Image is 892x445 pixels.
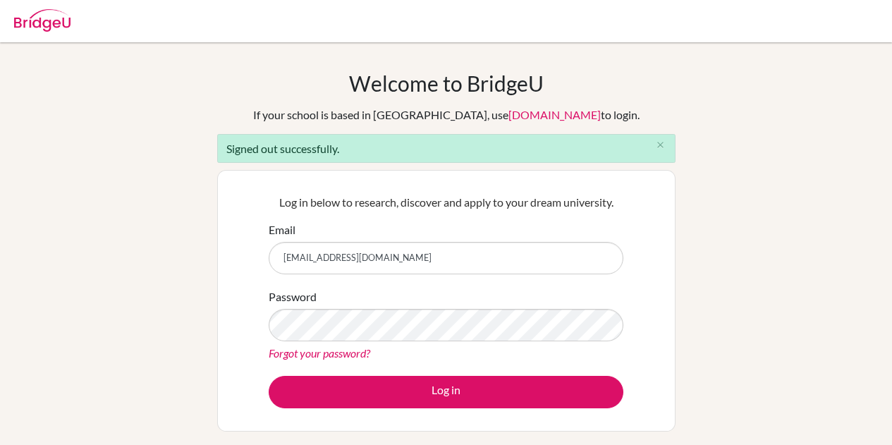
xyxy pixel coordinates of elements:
a: [DOMAIN_NAME] [508,108,601,121]
i: close [655,140,666,150]
div: Signed out successfully. [217,134,676,163]
label: Password [269,288,317,305]
label: Email [269,221,295,238]
img: Bridge-U [14,9,71,32]
button: Close [647,135,675,156]
div: If your school is based in [GEOGRAPHIC_DATA], use to login. [253,106,640,123]
button: Log in [269,376,623,408]
h1: Welcome to BridgeU [349,71,544,96]
p: Log in below to research, discover and apply to your dream university. [269,194,623,211]
a: Forgot your password? [269,346,370,360]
